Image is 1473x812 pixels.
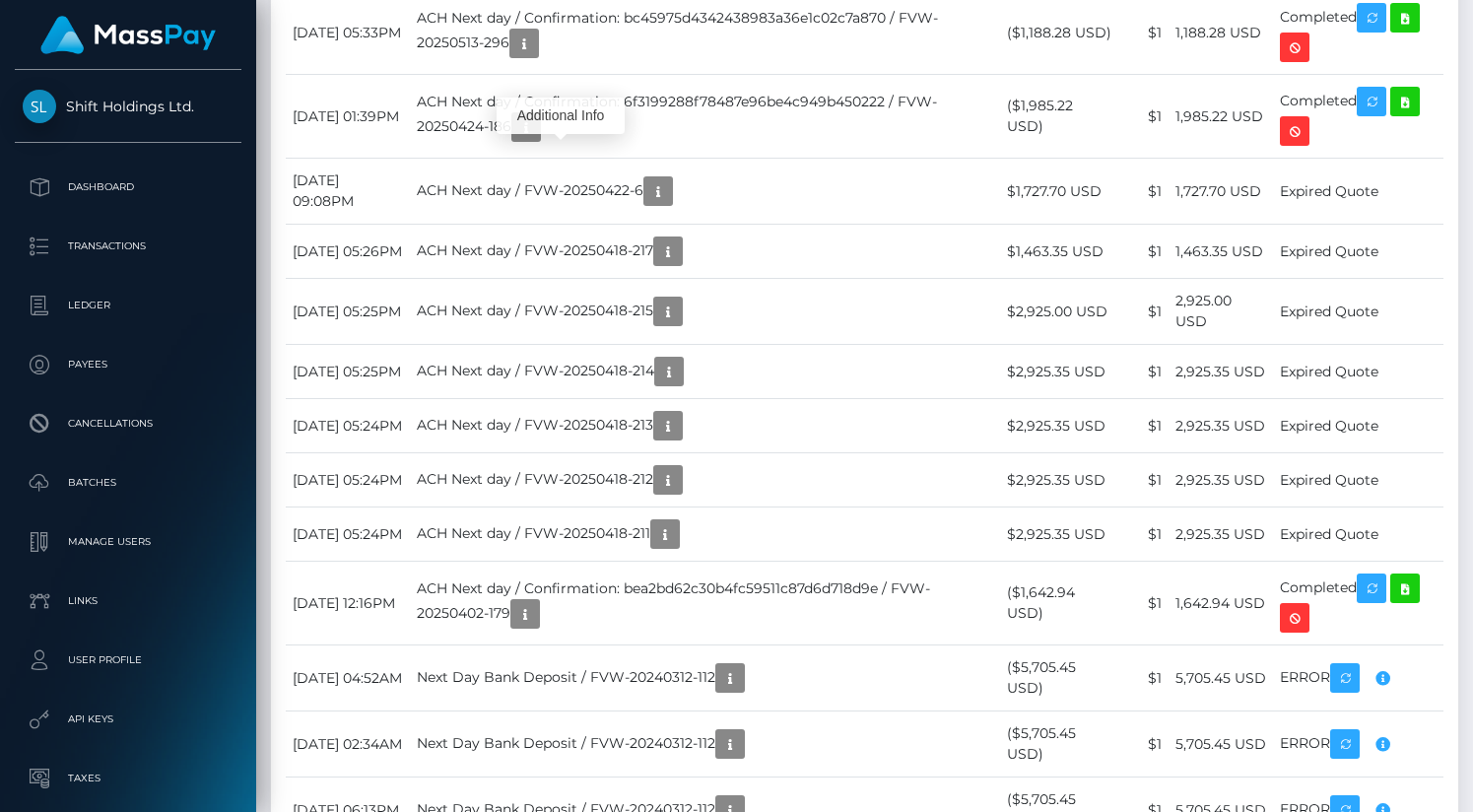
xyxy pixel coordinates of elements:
td: $1 [1118,75,1169,159]
td: [DATE] 02:34AM [286,711,410,778]
a: Transactions [15,222,241,271]
td: $1 [1118,711,1169,778]
p: Transactions [23,232,234,261]
td: [DATE] 01:39PM [286,75,410,159]
td: 2,925.35 USD [1169,453,1274,507]
a: Cancellations [15,399,241,448]
a: Ledger [15,281,241,330]
td: [DATE] 05:24PM [286,399,410,453]
td: 1,642.94 USD [1169,562,1274,645]
td: Completed [1273,562,1443,645]
td: ($5,705.45 USD) [1000,711,1118,778]
td: 2,925.35 USD [1169,507,1274,562]
td: $1 [1118,507,1169,562]
td: $2,925.35 USD [1000,399,1118,453]
td: [DATE] 12:16PM [286,562,410,645]
div: Additional Info [497,98,625,134]
td: $1 [1118,345,1169,399]
td: $2,925.35 USD [1000,453,1118,507]
td: ERROR [1273,711,1443,778]
p: Links [23,586,234,616]
td: Completed [1273,75,1443,159]
img: MassPay Logo [40,16,216,54]
td: [DATE] 05:25PM [286,279,410,345]
td: ($1,642.94 USD) [1000,562,1118,645]
td: ACH Next day / FVW-20250418-214 [410,345,1000,399]
p: API Keys [23,705,234,734]
td: ACH Next day / FVW-20250418-211 [410,507,1000,562]
a: Links [15,576,241,626]
td: Expired Quote [1273,279,1443,345]
td: $2,925.00 USD [1000,279,1118,345]
td: [DATE] 09:08PM [286,159,410,225]
td: Expired Quote [1273,399,1443,453]
td: ACH Next day / FVW-20250418-213 [410,399,1000,453]
td: $1 [1118,562,1169,645]
td: [DATE] 05:26PM [286,225,410,279]
p: Manage Users [23,527,234,557]
p: Payees [23,350,234,379]
td: $1 [1118,279,1169,345]
td: ACH Next day / Confirmation: 6f3199288f78487e96be4c949b450222 / FVW-20250424-186 [410,75,1000,159]
td: Next Day Bank Deposit / FVW-20240312-112 [410,645,1000,711]
td: $2,925.35 USD [1000,507,1118,562]
td: 1,463.35 USD [1169,225,1274,279]
p: User Profile [23,645,234,675]
a: API Keys [15,695,241,744]
td: 1,727.70 USD [1169,159,1274,225]
a: User Profile [15,636,241,685]
td: ACH Next day / FVW-20250418-217 [410,225,1000,279]
td: Expired Quote [1273,345,1443,399]
td: ($5,705.45 USD) [1000,645,1118,711]
td: ($1,985.22 USD) [1000,75,1118,159]
td: 5,705.45 USD [1169,711,1274,778]
td: [DATE] 05:24PM [286,453,410,507]
td: [DATE] 05:25PM [286,345,410,399]
td: Expired Quote [1273,225,1443,279]
p: Ledger [23,291,234,320]
td: $2,925.35 USD [1000,345,1118,399]
td: Next Day Bank Deposit / FVW-20240312-112 [410,711,1000,778]
td: ACH Next day / FVW-20250422-6 [410,159,1000,225]
td: [DATE] 05:24PM [286,507,410,562]
td: $1,463.35 USD [1000,225,1118,279]
td: Expired Quote [1273,507,1443,562]
td: $1 [1118,453,1169,507]
td: ACH Next day / FVW-20250418-215 [410,279,1000,345]
span: Shift Holdings Ltd. [15,98,241,115]
a: Manage Users [15,517,241,567]
td: Expired Quote [1273,159,1443,225]
td: $1 [1118,399,1169,453]
td: 2,925.35 USD [1169,399,1274,453]
a: Dashboard [15,163,241,212]
td: ERROR [1273,645,1443,711]
p: Cancellations [23,409,234,439]
p: Dashboard [23,172,234,202]
a: Payees [15,340,241,389]
td: $1 [1118,225,1169,279]
td: [DATE] 04:52AM [286,645,410,711]
td: 1,985.22 USD [1169,75,1274,159]
td: 2,925.00 USD [1169,279,1274,345]
td: 5,705.45 USD [1169,645,1274,711]
td: $1,727.70 USD [1000,159,1118,225]
td: Expired Quote [1273,453,1443,507]
td: 2,925.35 USD [1169,345,1274,399]
td: ACH Next day / FVW-20250418-212 [410,453,1000,507]
a: Batches [15,458,241,507]
td: $1 [1118,645,1169,711]
img: Shift Holdings Ltd. [23,90,56,123]
td: ACH Next day / Confirmation: bea2bd62c30b4fc59511c87d6d718d9e / FVW-20250402-179 [410,562,1000,645]
a: Taxes [15,754,241,803]
p: Batches [23,468,234,498]
td: $1 [1118,159,1169,225]
p: Taxes [23,764,234,793]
